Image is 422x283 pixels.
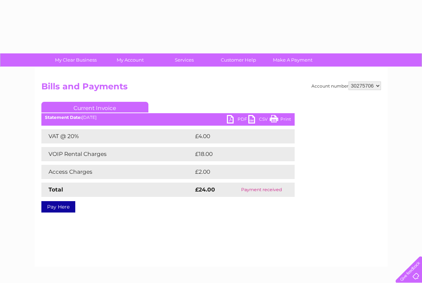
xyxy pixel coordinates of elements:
a: My Account [101,53,159,67]
a: My Clear Business [46,53,105,67]
a: Current Invoice [41,102,148,112]
a: Print [270,115,291,125]
h2: Bills and Payments [41,82,381,95]
td: VAT @ 20% [41,129,193,143]
td: VOIP Rental Charges [41,147,193,161]
a: Services [155,53,214,67]
div: Account number [311,82,381,90]
a: CSV [248,115,270,125]
td: Access Charges [41,165,193,179]
a: Pay Here [41,201,75,213]
td: £2.00 [193,165,278,179]
b: Statement Date: [45,115,82,120]
div: [DATE] [41,115,295,120]
strong: £24.00 [195,186,215,193]
td: £18.00 [193,147,280,161]
a: Make A Payment [263,53,322,67]
td: Payment received [228,183,294,197]
td: £4.00 [193,129,278,143]
a: PDF [227,115,248,125]
a: Customer Help [209,53,268,67]
strong: Total [49,186,63,193]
